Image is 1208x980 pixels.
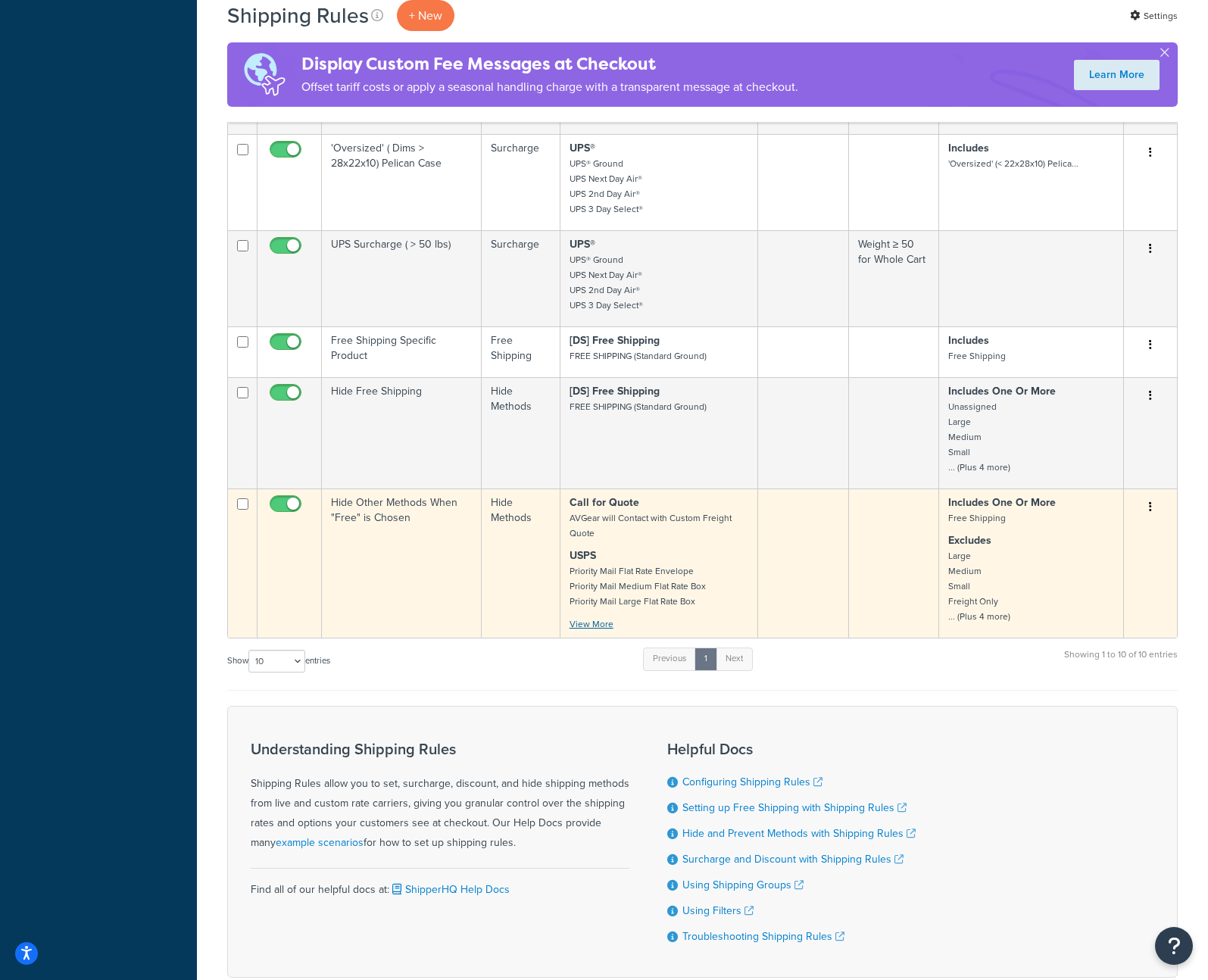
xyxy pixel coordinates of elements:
a: Configuring Shipping Rules [682,774,823,790]
a: Setting up Free Shipping with Shipping Rules [682,800,907,816]
strong: [DS] Free Shipping [570,332,660,348]
strong: USPS [570,548,596,563]
small: AVGear will Contact with Custom Freight Quote [570,511,732,540]
small: Free Shipping [948,511,1006,525]
div: Shipping Rules allow you to set, surcharge, discount, and hide shipping methods from live and cus... [251,741,629,853]
button: Open Resource Center [1155,927,1193,965]
strong: Excludes [948,532,991,548]
small: Large Medium Small Freight Only ... (Plus 4 more) [948,549,1010,623]
select: Showentries [248,650,305,673]
small: UPS® Ground UPS Next Day Air® UPS 2nd Day Air® UPS 3 Day Select® [570,157,643,216]
td: Hide Methods [482,488,560,638]
div: Showing 1 to 10 of 10 entries [1064,646,1178,679]
a: Using Shipping Groups [682,877,804,893]
a: Using Filters [682,903,754,919]
a: Settings [1130,5,1178,27]
a: Previous [643,648,696,670]
strong: Includes One Or More [948,383,1056,399]
h3: Helpful Docs [667,741,916,757]
small: UPS® Ground UPS Next Day Air® UPS 2nd Day Air® UPS 3 Day Select® [570,253,643,312]
td: Free Shipping [482,326,560,377]
td: Surcharge [482,230,560,326]
td: Hide Methods [482,377,560,488]
h4: Display Custom Fee Messages at Checkout [301,51,798,76]
strong: UPS® [570,140,595,156]
a: Next [716,648,753,670]
img: duties-banner-06bc72dcb5fe05cb3f9472aba00be2ae8eb53ab6f0d8bb03d382ba314ac3c341.png [227,42,301,107]
h1: Shipping Rules [227,1,369,30]
td: Hide Other Methods When "Free" is Chosen [322,488,482,638]
label: Show entries [227,650,330,673]
h3: Understanding Shipping Rules [251,741,629,757]
td: UPS Surcharge ( > 50 lbs) [322,230,482,326]
strong: Includes [948,332,989,348]
strong: [DS] Free Shipping [570,383,660,399]
small: Free Shipping [948,349,1006,363]
small: 'Oversized' (< 22x28x10) Pelica... [948,157,1078,170]
strong: Includes One Or More [948,495,1056,510]
td: 'Oversized' ( Dims > 28x22x10) Pelican Case [322,134,482,230]
p: Offset tariff costs or apply a seasonal handling charge with a transparent message at checkout. [301,76,798,98]
a: Learn More [1074,60,1160,90]
td: Hide Free Shipping [322,377,482,488]
small: Unassigned Large Medium Small ... (Plus 4 more) [948,400,1010,474]
a: example scenarios [276,835,364,850]
td: Free Shipping Specific Product [322,326,482,377]
small: FREE SHIPPING (Standard Ground) [570,349,707,363]
small: Priority Mail Flat Rate Envelope Priority Mail Medium Flat Rate Box Priority Mail Large Flat Rate... [570,564,706,608]
strong: Call for Quote [570,495,639,510]
td: Surcharge [482,134,560,230]
a: ShipperHQ Help Docs [389,882,510,897]
div: Find all of our helpful docs at: [251,868,629,900]
a: View More [570,617,613,631]
small: FREE SHIPPING (Standard Ground) [570,400,707,414]
strong: UPS® [570,236,595,252]
td: Weight ≥ 50 for Whole Cart [849,230,940,326]
a: 1 [695,648,717,670]
a: Surcharge and Discount with Shipping Rules [682,851,904,867]
a: Troubleshooting Shipping Rules [682,929,844,944]
strong: Includes [948,140,989,156]
a: Hide and Prevent Methods with Shipping Rules [682,826,916,841]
